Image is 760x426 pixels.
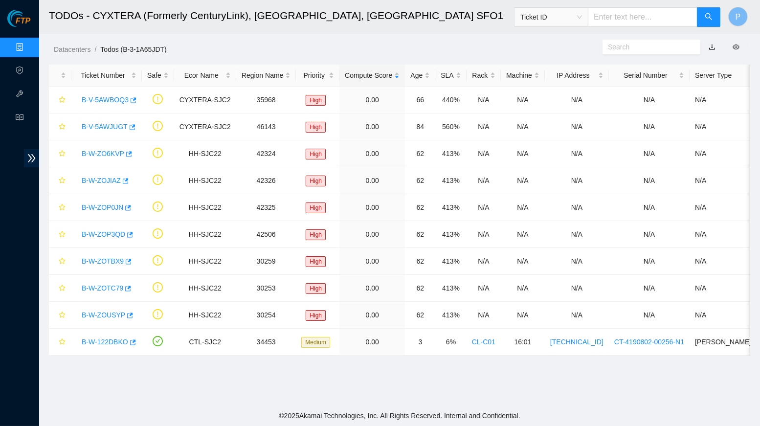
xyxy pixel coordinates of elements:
[153,282,163,292] span: exclamation-circle
[339,113,405,140] td: 0.00
[54,226,66,242] button: star
[405,275,435,302] td: 62
[59,177,66,185] span: star
[501,113,545,140] td: N/A
[467,113,501,140] td: N/A
[54,92,66,108] button: star
[405,113,435,140] td: 84
[153,94,163,104] span: exclamation-circle
[467,221,501,248] td: N/A
[609,113,690,140] td: N/A
[435,275,466,302] td: 413%
[608,42,687,52] input: Search
[100,45,166,53] a: Todos (B-3-1A65JDT)
[405,221,435,248] td: 62
[153,148,163,158] span: exclamation-circle
[153,202,163,212] span: exclamation-circle
[59,96,66,104] span: star
[339,140,405,167] td: 0.00
[467,302,501,329] td: N/A
[7,18,30,30] a: Akamai TechnologiesFTP
[467,87,501,113] td: N/A
[435,329,466,356] td: 6%
[236,194,296,221] td: 42325
[435,87,466,113] td: 440%
[545,302,609,329] td: N/A
[733,44,739,50] span: eye
[54,146,66,161] button: star
[435,113,466,140] td: 560%
[82,203,123,211] a: B-W-ZOP0JN
[82,257,124,265] a: B-W-ZOTBX9
[82,123,128,131] a: B-V-5AWJUGT
[339,87,405,113] td: 0.00
[82,177,121,184] a: B-W-ZOJIAZ
[609,221,690,248] td: N/A
[236,302,296,329] td: 30254
[501,302,545,329] td: N/A
[501,87,545,113] td: N/A
[82,150,124,157] a: B-W-ZO6KVP
[728,7,748,26] button: P
[339,221,405,248] td: 0.00
[545,140,609,167] td: N/A
[153,336,163,346] span: check-circle
[405,248,435,275] td: 62
[405,329,435,356] td: 3
[16,109,23,129] span: read
[59,338,66,346] span: star
[82,338,128,346] a: B-W-122DBKO
[520,10,582,24] span: Ticket ID
[435,140,466,167] td: 413%
[174,140,236,167] td: HH-SJC22
[435,248,466,275] td: 413%
[59,285,66,292] span: star
[59,258,66,266] span: star
[467,275,501,302] td: N/A
[545,221,609,248] td: N/A
[609,194,690,221] td: N/A
[236,275,296,302] td: 30253
[236,140,296,167] td: 42324
[501,329,545,356] td: 16:01
[7,10,49,27] img: Akamai Technologies
[467,167,501,194] td: N/A
[306,122,326,133] span: High
[28,90,91,98] a: Hardware Test (isok)
[153,121,163,131] span: exclamation-circle
[501,167,545,194] td: N/A
[306,176,326,186] span: High
[236,113,296,140] td: 46143
[39,405,760,426] footer: © 2025 Akamai Technologies, Inc. All Rights Reserved. Internal and Confidential.
[82,311,125,319] a: B-W-ZOUSYP
[736,11,741,23] span: P
[59,204,66,212] span: star
[306,256,326,267] span: High
[501,275,545,302] td: N/A
[94,45,96,53] span: /
[709,43,715,51] a: download
[82,230,125,238] a: B-W-ZOP3QD
[405,140,435,167] td: 62
[306,283,326,294] span: High
[339,329,405,356] td: 0.00
[545,167,609,194] td: N/A
[545,194,609,221] td: N/A
[609,167,690,194] td: N/A
[59,231,66,239] span: star
[82,96,129,104] a: B-V-5AWBOQ3
[54,307,66,323] button: star
[54,334,66,350] button: star
[153,175,163,185] span: exclamation-circle
[236,248,296,275] td: 30259
[435,221,466,248] td: 413%
[54,173,66,188] button: star
[153,228,163,239] span: exclamation-circle
[435,167,466,194] td: 413%
[435,194,466,221] td: 413%
[54,45,90,53] a: Datacenters
[174,167,236,194] td: HH-SJC22
[59,312,66,319] span: star
[54,253,66,269] button: star
[609,275,690,302] td: N/A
